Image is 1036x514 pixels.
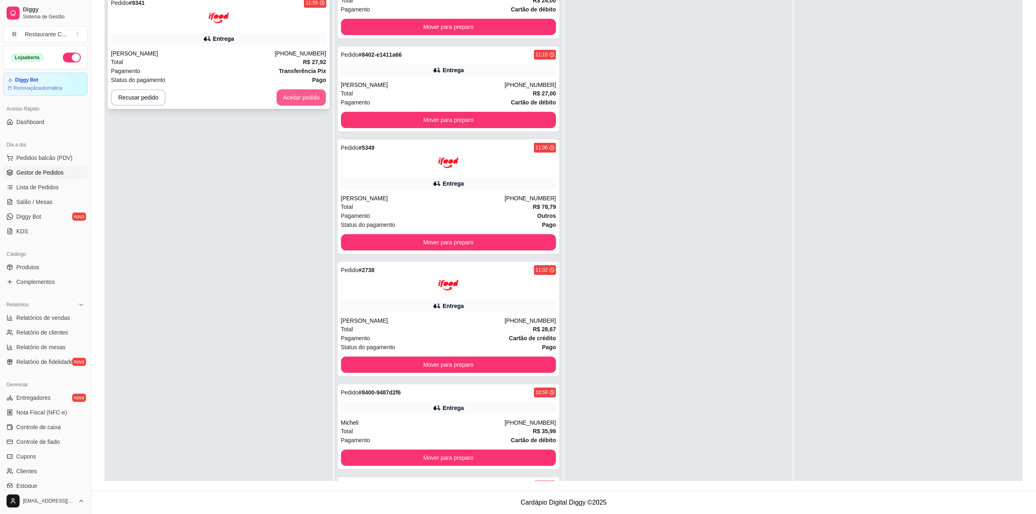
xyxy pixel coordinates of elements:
[16,438,60,446] span: Controle de fiado
[16,168,64,177] span: Gestor de Pedidos
[213,35,234,43] div: Entrega
[3,421,88,434] a: Controle de caixa
[536,389,548,396] div: 10:59
[16,408,67,417] span: Nota Fiscal (NFC-e)
[536,267,548,273] div: 11:02
[3,378,88,391] div: Gerenciar
[509,335,556,341] strong: Cartão de crédito
[274,49,326,58] div: [PHONE_NUMBER]
[303,59,326,65] strong: R$ 27,92
[3,326,88,339] a: Relatório de clientes
[16,452,36,461] span: Cupons
[341,81,505,89] div: [PERSON_NAME]
[25,30,66,38] div: Restaurante C ...
[443,404,464,412] div: Entrega
[7,301,29,308] span: Relatórios
[511,437,556,443] strong: Cartão de débito
[511,99,556,106] strong: Cartão de débito
[3,225,88,238] a: KDS
[341,112,556,128] button: Mover para preparo
[312,77,326,83] strong: Pago
[13,85,62,91] article: Renovação automática
[443,66,464,74] div: Entrega
[359,267,374,273] strong: # 2738
[3,195,88,208] a: Salão / Mesas
[16,423,61,431] span: Controle de caixa
[63,53,81,62] button: Alterar Status
[341,98,370,107] span: Pagamento
[3,261,88,274] a: Produtos
[16,227,28,235] span: KDS
[341,389,359,396] span: Pedido
[341,427,353,436] span: Total
[341,343,395,352] span: Status do pagamento
[341,211,370,220] span: Pagamento
[533,428,556,434] strong: R$ 35,99
[23,6,84,13] span: Diggy
[438,153,458,173] img: ifood
[3,102,88,115] div: Acesso Rápido
[23,13,84,20] span: Sistema de Gestão
[111,58,123,66] span: Total
[341,51,359,58] span: Pedido
[16,482,37,490] span: Estoque
[443,302,464,310] div: Entrega
[505,419,556,427] div: [PHONE_NUMBER]
[208,8,229,28] img: ifood
[111,49,274,58] div: [PERSON_NAME]
[359,389,401,396] strong: # 8400-9487d2f6
[3,151,88,164] button: Pedidos balcão (PDV)
[3,115,88,128] a: Dashboard
[16,314,70,322] span: Relatórios de vendas
[16,328,68,337] span: Relatório de clientes
[91,491,1036,514] footer: Cardápio Digital Diggy © 2025
[359,51,402,58] strong: # 8402-e1411a66
[111,89,166,106] button: Recusar pedido
[341,436,370,445] span: Pagamento
[511,6,556,13] strong: Cartão de débito
[3,406,88,419] a: Nota Fiscal (NFC-e)
[341,334,370,343] span: Pagamento
[341,144,359,151] span: Pedido
[10,53,44,62] div: Loja aberta
[533,90,556,97] strong: R$ 27,00
[3,465,88,478] a: Clientes
[341,194,505,202] div: [PERSON_NAME]
[341,419,505,427] div: Micheli
[3,275,88,288] a: Complementos
[16,118,44,126] span: Dashboard
[16,278,55,286] span: Complementos
[505,81,556,89] div: [PHONE_NUMBER]
[277,89,326,106] button: Aceitar pedido
[537,213,556,219] strong: Outros
[3,341,88,354] a: Relatório de mesas
[341,220,395,229] span: Status do pagamento
[3,311,88,324] a: Relatórios de vendas
[16,263,39,271] span: Produtos
[536,144,548,151] div: 11:06
[341,450,556,466] button: Mover para preparo
[341,202,353,211] span: Total
[15,77,38,83] article: Diggy Bot
[16,154,73,162] span: Pedidos balcão (PDV)
[3,181,88,194] a: Lista de Pedidos
[505,194,556,202] div: [PHONE_NUMBER]
[3,355,88,368] a: Relatório de fidelidadenovo
[16,394,51,402] span: Entregadores
[111,66,140,75] span: Pagamento
[341,5,370,14] span: Pagamento
[16,183,59,191] span: Lista de Pedidos
[536,51,548,58] div: 11:15
[341,325,353,334] span: Total
[16,198,53,206] span: Salão / Mesas
[3,248,88,261] div: Catálogo
[3,210,88,223] a: Diggy Botnovo
[16,467,37,475] span: Clientes
[341,267,359,273] span: Pedido
[3,3,88,23] a: DiggySistema de Gestão
[3,479,88,492] a: Estoque
[3,391,88,404] a: Entregadoresnovo
[359,144,374,151] strong: # 5349
[542,222,556,228] strong: Pago
[341,234,556,250] button: Mover para preparo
